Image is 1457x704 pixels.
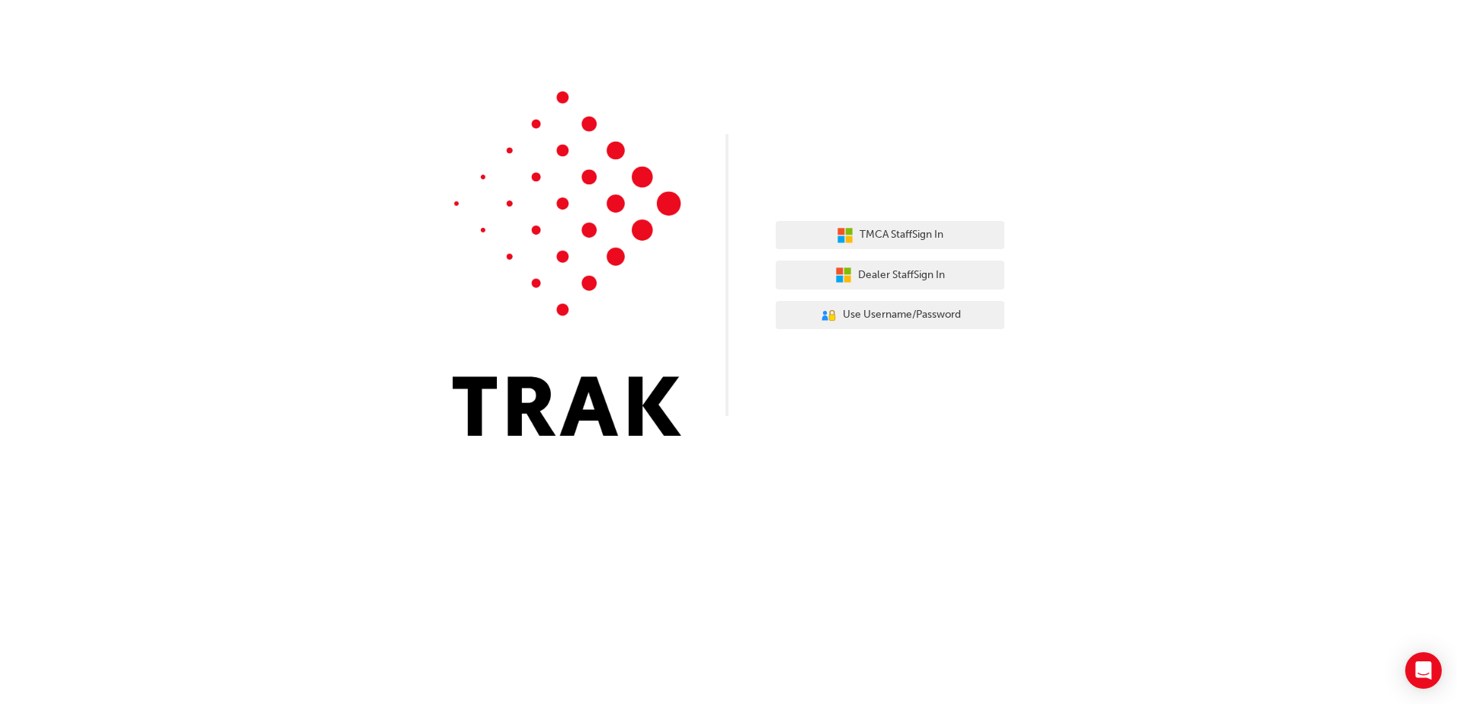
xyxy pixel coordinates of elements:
[776,301,1004,330] button: Use Username/Password
[453,91,681,436] img: Trak
[776,261,1004,290] button: Dealer StaffSign In
[860,226,943,244] span: TMCA Staff Sign In
[1405,652,1442,689] div: Open Intercom Messenger
[858,267,945,284] span: Dealer Staff Sign In
[776,221,1004,250] button: TMCA StaffSign In
[843,306,961,324] span: Use Username/Password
